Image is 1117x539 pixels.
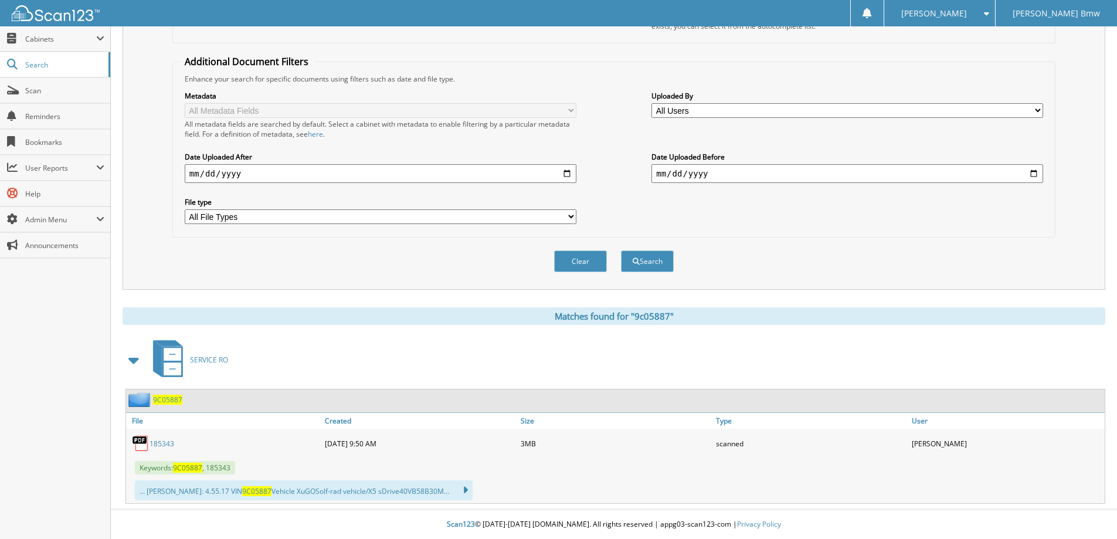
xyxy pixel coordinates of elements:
div: ... [PERSON_NAME]: 4.55.17 VIN Vehicle XuGOSolf-rad vehicle/X5 sDrive40VB58B30M... [135,480,473,500]
input: end [651,164,1043,183]
label: Uploaded By [651,91,1043,101]
a: Created [322,413,518,429]
a: Privacy Policy [737,519,781,529]
span: User Reports [25,163,96,173]
span: Scan123 [447,519,475,529]
label: Metadata [185,91,576,101]
a: here [308,129,323,139]
label: Date Uploaded Before [651,152,1043,162]
img: PDF.png [132,435,150,452]
span: [PERSON_NAME] Bmw [1013,10,1100,17]
input: start [185,164,576,183]
span: SERVICE RO [190,355,228,365]
label: File type [185,197,576,207]
img: scan123-logo-white.svg [12,5,100,21]
span: [PERSON_NAME] [901,10,967,17]
span: Help [25,189,104,199]
label: Date Uploaded After [185,152,576,162]
a: User [909,413,1105,429]
button: Search [621,250,674,272]
div: scanned [713,432,909,455]
span: Scan [25,86,104,96]
div: [PERSON_NAME] [909,432,1105,455]
a: Type [713,413,909,429]
span: Bookmarks [25,137,104,147]
a: 185343 [150,439,174,449]
div: Matches found for "9c05887" [123,307,1105,325]
div: [DATE] 9:50 AM [322,432,518,455]
legend: Additional Document Filters [179,55,314,68]
div: 3MB [518,432,714,455]
div: © [DATE]-[DATE] [DOMAIN_NAME]. All rights reserved | appg03-scan123-com | [111,510,1117,539]
span: 9C05887 [242,486,271,496]
span: 9C05887 [173,463,202,473]
img: folder2.png [128,392,153,407]
a: SERVICE RO [146,337,228,383]
iframe: Chat Widget [1058,483,1117,539]
a: File [126,413,322,429]
button: Clear [554,250,607,272]
span: Keywords: , 185343 [135,461,235,474]
span: Announcements [25,240,104,250]
span: Admin Menu [25,215,96,225]
span: Cabinets [25,34,96,44]
div: All metadata fields are searched by default. Select a cabinet with metadata to enable filtering b... [185,119,576,139]
a: Size [518,413,714,429]
div: Enhance your search for specific documents using filters such as date and file type. [179,74,1049,84]
span: Search [25,60,103,70]
span: Reminders [25,111,104,121]
a: 9C05887 [153,395,182,405]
